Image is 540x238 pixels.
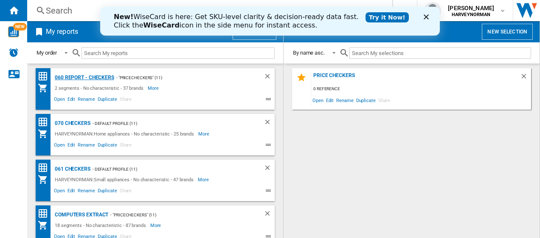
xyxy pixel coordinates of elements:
span: Share [118,95,133,105]
span: More [198,129,211,139]
button: New selection [482,24,533,40]
span: Rename [335,94,354,106]
span: More [150,220,163,230]
iframe: Intercom live chat banner [100,7,440,36]
div: My Assortment [38,129,53,139]
div: Price Matrix [38,117,53,127]
span: NEW [13,23,27,30]
span: Open [311,94,325,106]
div: Delete [264,164,275,174]
input: Search My selections [349,47,531,59]
b: HARVEYNORMAN [452,12,491,17]
div: HARVEYNORMAN:Small appliances - No characteristic - 47 brands [53,174,198,185]
h2: My reports [44,24,80,40]
div: Close [323,8,332,13]
img: wise-card.svg [8,26,19,37]
span: More [198,174,210,185]
div: Delete [264,118,275,129]
span: More [148,83,160,93]
span: Open [53,95,66,105]
div: My order [37,50,57,56]
div: Delete [264,210,275,220]
span: Rename [76,95,96,105]
span: Edit [66,187,77,197]
div: Computers extract [53,210,108,220]
div: Price Matrix [38,208,53,219]
span: Edit [66,141,77,151]
input: Search My reports [82,47,275,59]
div: HARVEYNORMAN:Home appliances - No characteristic - 25 brands [53,129,198,139]
div: By name asc. [293,50,325,56]
span: Duplicate [96,95,118,105]
div: My Assortment [38,83,53,93]
span: Duplicate [96,187,118,197]
div: Delete [264,72,275,83]
img: profile.jpg [424,2,441,19]
span: Duplicate [96,141,118,151]
div: My Assortment [38,174,53,185]
div: - Default profile (11) [90,118,247,129]
span: Edit [66,95,77,105]
div: 18 segments - No characteristic - 87 brands [53,220,150,230]
span: Share [118,187,133,197]
div: 2 segments - No characteristic - 37 brands [53,83,148,93]
img: alerts-logo.svg [8,47,19,58]
div: Price Matrix [38,163,53,173]
div: 061 Checkers [53,164,90,174]
span: Rename [76,141,96,151]
div: Price Checkers [311,72,520,84]
span: [PERSON_NAME] [448,4,494,12]
span: Rename [76,187,96,197]
div: 0 reference [311,84,531,94]
div: - "PriceCheckers" (11) [114,72,247,83]
span: Share [118,141,133,151]
span: Edit [325,94,335,106]
div: - "PriceCheckers" (11) [108,210,247,220]
div: 060 report - Checkers [53,72,114,83]
span: Duplicate [355,94,377,106]
div: Price Matrix [38,71,53,82]
span: Open [53,141,66,151]
div: My Assortment [38,220,53,230]
div: Search [46,5,370,17]
span: Open [53,187,66,197]
div: - Default profile (11) [90,164,247,174]
span: Share [377,94,392,106]
div: Delete [520,72,531,84]
div: 070 Checkers [53,118,90,129]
